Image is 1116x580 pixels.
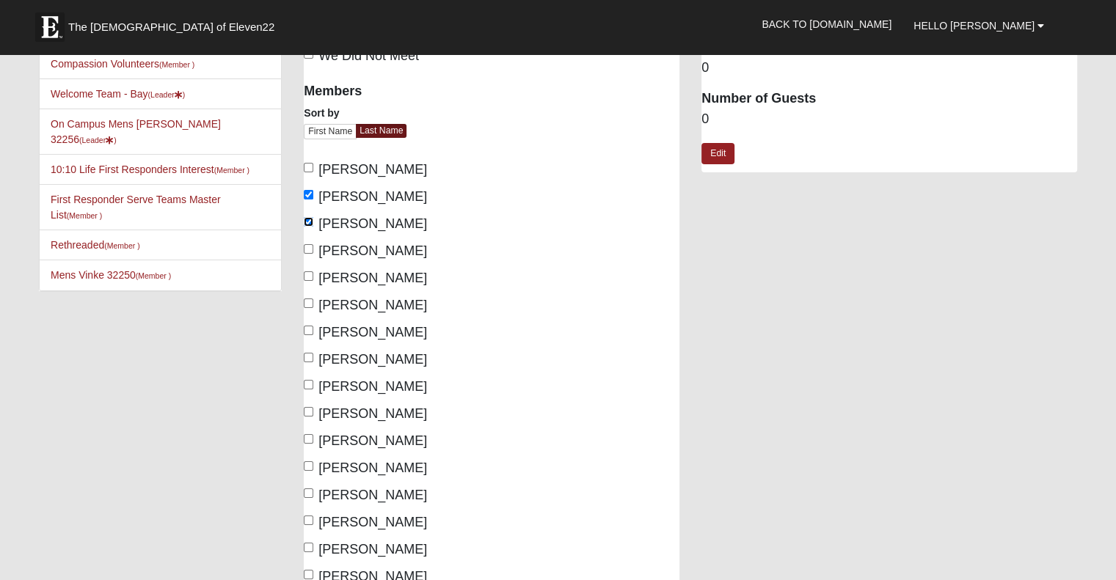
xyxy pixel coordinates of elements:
span: [PERSON_NAME] [318,542,427,557]
a: Welcome Team - Bay(Leader) [51,88,185,100]
small: (Member ) [104,241,139,250]
a: 10:10 Life First Responders Interest(Member ) [51,164,249,175]
small: (Leader ) [79,136,117,144]
input: [PERSON_NAME] [304,163,313,172]
dd: 0 [701,59,1077,78]
small: (Member ) [67,211,102,220]
input: [PERSON_NAME] [304,543,313,552]
small: (Member ) [159,60,194,69]
span: [PERSON_NAME] [318,515,427,529]
span: [PERSON_NAME] [318,325,427,339]
span: We Did Not Meet [318,48,419,63]
input: [PERSON_NAME] [304,434,313,444]
input: [PERSON_NAME] [304,488,313,498]
dt: Number of Guests [701,89,1077,109]
span: [PERSON_NAME] [318,433,427,448]
span: [PERSON_NAME] [318,406,427,421]
span: [PERSON_NAME] [318,460,427,475]
input: [PERSON_NAME] [304,515,313,525]
span: [PERSON_NAME] [318,216,427,231]
a: Back to [DOMAIN_NAME] [751,6,902,43]
span: The [DEMOGRAPHIC_DATA] of Eleven22 [68,20,274,34]
a: Rethreaded(Member ) [51,239,140,251]
h4: Members [304,84,481,100]
input: [PERSON_NAME] [304,271,313,281]
input: [PERSON_NAME] [304,326,313,335]
a: Edit [701,143,734,164]
a: Last Name [356,124,406,138]
span: [PERSON_NAME] [318,352,427,367]
span: [PERSON_NAME] [318,162,427,177]
input: [PERSON_NAME] [304,380,313,389]
input: [PERSON_NAME] [304,353,313,362]
input: [PERSON_NAME] [304,190,313,199]
small: (Member ) [214,166,249,175]
a: First Name [304,124,357,139]
span: Hello [PERSON_NAME] [913,20,1035,32]
a: First Responder Serve Teams Master List(Member ) [51,194,221,221]
a: Compassion Volunteers(Member ) [51,58,194,70]
img: Eleven22 logo [35,12,65,42]
span: [PERSON_NAME] [318,488,427,502]
label: Sort by [304,106,339,120]
small: (Leader ) [148,90,186,99]
small: (Member ) [136,271,171,280]
dd: 0 [701,110,1077,129]
input: [PERSON_NAME] [304,298,313,308]
span: [PERSON_NAME] [318,243,427,258]
a: On Campus Mens [PERSON_NAME] 32256(Leader) [51,118,221,145]
span: [PERSON_NAME] [318,298,427,312]
input: [PERSON_NAME] [304,217,313,227]
input: [PERSON_NAME] [304,244,313,254]
a: Hello [PERSON_NAME] [902,7,1055,44]
a: Mens Vinke 32250(Member ) [51,269,171,281]
span: [PERSON_NAME] [318,379,427,394]
input: [PERSON_NAME] [304,461,313,471]
input: [PERSON_NAME] [304,407,313,416]
span: [PERSON_NAME] [318,271,427,285]
a: The [DEMOGRAPHIC_DATA] of Eleven22 [28,5,321,42]
span: [PERSON_NAME] [318,189,427,204]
